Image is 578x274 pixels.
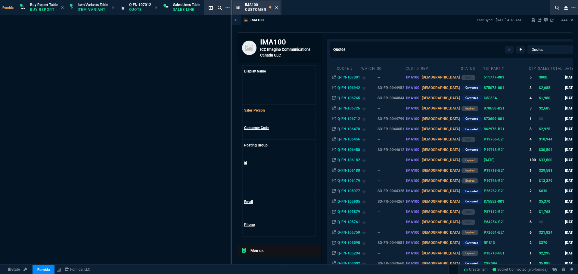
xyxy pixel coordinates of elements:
[421,217,460,227] td: [DEMOGRAPHIC_DATA]
[333,47,346,52] h5: Quotes
[362,135,375,143] div: Add to Watchlist
[529,114,538,124] td: 1
[465,251,474,256] p: expired
[538,103,564,113] td: $2,685
[63,267,92,272] a: msbcCompanyName
[421,176,460,186] td: [DEMOGRAPHIC_DATA]
[405,238,421,248] td: IMA100
[377,114,405,124] td: SO-FR-0044799
[465,75,471,80] p: draft
[332,75,336,79] nx-icon: Open In Opposite Panel
[564,72,576,82] td: [DATE]
[484,137,528,142] nx-fornida-value: DL360 GEN10 8SFF NC CTO SVR
[529,72,538,82] td: 5
[421,227,460,238] td: [DEMOGRAPHIC_DATA]
[332,127,336,131] nx-icon: Open In Opposite Panel
[562,4,570,11] nx-icon: Close Workbench
[405,227,421,238] td: IMA100
[564,145,576,155] td: [DATE]
[377,248,405,258] td: --
[484,126,528,132] nx-fornida-value: REF MEMOD*HPE 16GB (1X16GB) DUAL RANK X8 DDR4-2400 CAS-17-17-17 UNBUFFERED STD. MEMORY KIT
[493,267,548,272] a: b03Ccheu5YtgEyHBAAA0
[332,137,336,141] nx-icon: Open In Opposite Panel
[484,168,528,173] nx-fornida-value: HPE ProLiant DL380 Gen10 12LFF NC Configure-to-order Server
[243,219,316,237] tr: Name
[129,3,151,7] span: Q-FN-107012
[377,93,405,103] td: SO-FR-0044844
[362,84,375,92] div: Add to Watchlist
[332,148,336,152] nx-icon: Open In Opposite Panel
[529,217,538,227] td: 6
[465,241,478,245] p: converted
[529,186,538,196] td: 2
[377,103,405,113] td: --
[538,64,564,72] th: Sales Total
[244,126,269,130] span: Customer Code
[421,207,460,217] td: [DEMOGRAPHIC_DATA]
[484,209,528,214] nx-fornida-value: HPE DL345 GEN11 4LFF MIDTRAY
[484,210,505,214] span: P57112-B21
[477,18,496,23] p: Last Sync:
[362,115,375,123] div: Add to Watchlist
[564,134,576,144] td: [DATE]
[377,155,405,165] td: --
[362,94,375,102] div: Add to Watchlist
[570,18,573,23] a: Hide Workbench
[405,165,421,175] td: IMA100
[337,82,361,93] td: Q-FN-106942
[465,106,474,111] p: expired
[421,82,460,93] td: [DEMOGRAPHIC_DATA]
[529,134,538,144] td: 4
[362,197,375,206] div: Add to Watchlist
[421,155,460,165] td: [DEMOGRAPHIC_DATA]
[405,176,421,186] td: IMA100
[332,117,336,121] nx-icon: Open In Opposite Panel
[155,5,157,10] nx-icon: Close Tab
[61,5,64,10] nx-icon: Close Tab
[421,114,460,124] td: [DEMOGRAPHIC_DATA]
[484,96,497,100] span: C8S53A
[465,147,478,152] p: converted
[484,241,495,245] span: RPS13
[405,114,421,124] td: IMA100
[377,207,405,217] td: --
[465,210,471,214] p: draft
[243,157,316,196] tr: See Marketplace Order
[529,124,538,134] td: 8
[362,177,375,185] div: Add to Watchlist
[377,238,405,248] td: SO-FR-0044081
[564,227,576,238] td: [DATE]
[465,230,474,235] p: expired
[362,187,375,195] div: Add to Watchlist
[377,145,405,155] td: SO-FR-0044612
[377,186,405,196] td: SO-FR-0044325
[332,241,336,245] nx-icon: Open In Opposite Panel
[337,176,361,186] td: Q-FN-106179
[465,116,478,121] p: converted
[529,207,538,217] td: 2
[332,210,336,214] nx-icon: Open In Opposite Panel
[377,134,405,144] td: --
[337,155,361,165] td: Q-FN-106182
[538,227,564,238] td: $21,824
[377,227,405,238] td: --
[421,196,460,207] td: [DEMOGRAPHIC_DATA]
[377,258,405,269] td: SO-FR-0043660
[332,168,336,173] nx-icon: Open In Opposite Panel
[362,208,375,216] div: Add to Watchlist
[337,227,361,238] td: Q-FN-105759
[538,207,564,217] td: $1,768
[112,5,114,10] nx-icon: Close Tab
[337,217,361,227] td: Q-FN-105761
[529,155,538,165] td: 100
[484,127,505,131] span: 862976-B21
[484,251,528,256] nx-fornida-value: PCA SYS I/O
[564,165,576,175] td: [DATE]
[465,96,478,100] p: converted
[538,238,564,248] td: $370
[405,134,421,144] td: IMA100
[421,145,460,155] td: [DEMOGRAPHIC_DATA]
[362,146,375,154] div: Add to Watchlist
[421,103,460,113] td: [DEMOGRAPHIC_DATA]
[30,3,57,7] span: Buy Report Table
